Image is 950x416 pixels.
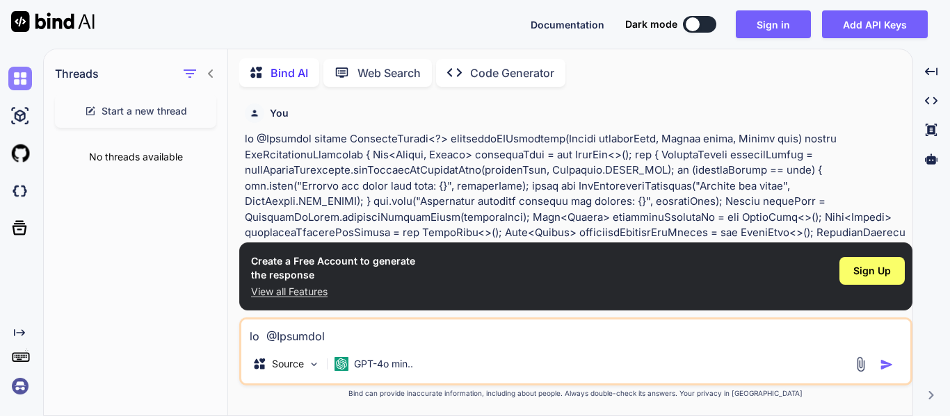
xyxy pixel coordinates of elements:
[251,285,415,299] p: View all Features
[531,17,604,32] button: Documentation
[8,179,32,203] img: darkCloudIdeIcon
[853,356,869,372] img: attachment
[272,357,304,371] p: Source
[853,264,891,278] span: Sign Up
[470,65,554,81] p: Code Generator
[8,104,32,128] img: ai-studio
[308,358,320,370] img: Pick Models
[8,374,32,398] img: signin
[357,65,421,81] p: Web Search
[239,388,912,399] p: Bind can provide inaccurate information, including about people. Always double-check its answers....
[354,357,413,371] p: GPT-4o min..
[44,139,227,175] div: No threads available
[335,357,348,371] img: GPT-4o mini
[102,104,187,118] span: Start a new thread
[822,10,928,38] button: Add API Keys
[271,65,308,81] p: Bind AI
[251,254,415,282] h1: Create a Free Account to generate the response
[880,358,894,372] img: icon
[736,10,811,38] button: Sign in
[8,67,32,90] img: chat
[531,19,604,31] span: Documentation
[8,142,32,165] img: githubLight
[55,65,99,82] h1: Threads
[270,106,289,120] h6: You
[625,17,677,31] span: Dark mode
[11,11,95,32] img: Bind AI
